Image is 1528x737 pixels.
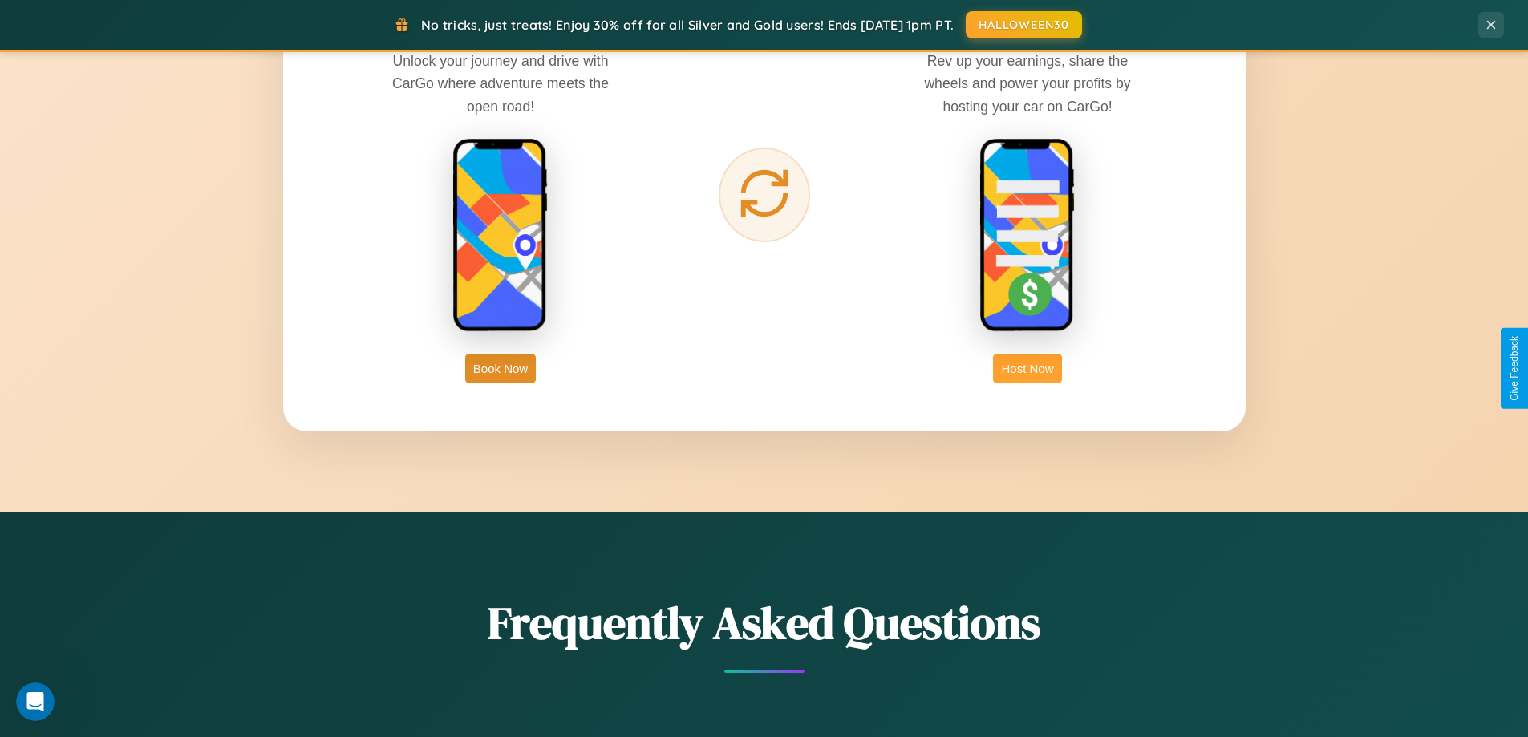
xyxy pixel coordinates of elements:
[452,138,549,334] img: rent phone
[1509,336,1520,401] div: Give Feedback
[993,354,1061,383] button: Host Now
[421,17,954,33] span: No tricks, just treats! Enjoy 30% off for all Silver and Gold users! Ends [DATE] 1pm PT.
[283,592,1246,654] h2: Frequently Asked Questions
[907,50,1148,117] p: Rev up your earnings, share the wheels and power your profits by hosting your car on CarGo!
[979,138,1076,334] img: host phone
[380,50,621,117] p: Unlock your journey and drive with CarGo where adventure meets the open road!
[465,354,536,383] button: Book Now
[16,682,55,721] iframe: Intercom live chat
[966,11,1082,38] button: HALLOWEEN30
